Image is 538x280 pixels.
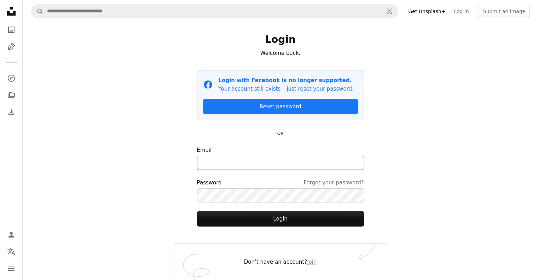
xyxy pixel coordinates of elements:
[203,99,358,114] a: Reset password
[197,49,364,57] p: Welcome back.
[31,4,398,18] form: Find visuals sitewide
[4,71,18,85] a: Explore
[219,76,354,85] p: Login with Facebook is no longer supported.
[197,211,364,227] button: Login
[4,245,18,259] button: Language
[404,6,450,17] a: Get Unsplash+
[450,6,473,17] a: Log in
[31,5,44,18] button: Search Unsplash
[197,33,364,46] h1: Login
[197,188,364,202] input: PasswordForgot your password?
[4,88,18,102] a: Collections
[4,262,18,276] button: Menu
[4,105,18,119] a: Download History
[307,259,317,265] a: Join
[4,4,18,20] a: Home — Unsplash
[4,23,18,37] a: Photos
[479,6,530,17] button: Submit an image
[4,228,18,242] a: Log in / Sign up
[381,5,398,18] button: Visual search
[277,131,284,136] small: OR
[303,178,364,187] a: Forgot your password?
[197,146,364,170] label: Email
[219,85,354,93] p: Your account still exists – just reset your password.
[197,178,364,187] div: Password
[197,156,364,170] input: Email
[4,40,18,54] a: Illustrations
